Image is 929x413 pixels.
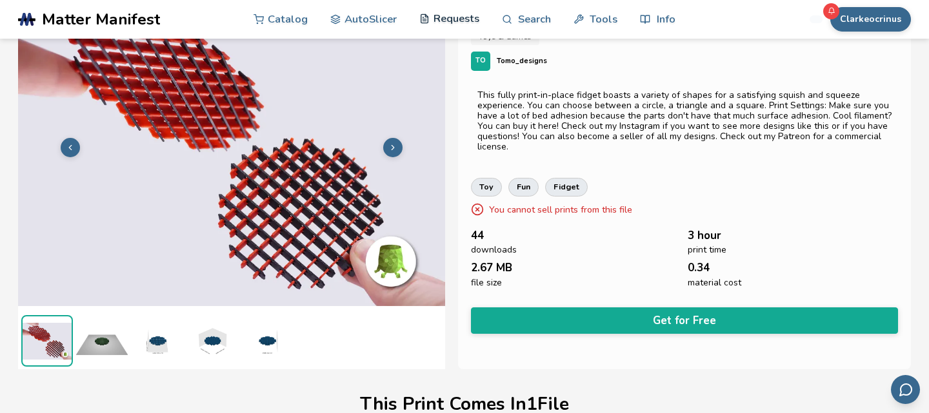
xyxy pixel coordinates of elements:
[830,7,911,32] button: Clarkeocrinus
[688,262,710,274] span: 0.34
[76,315,128,367] img: 1_Print_Preview
[489,203,632,216] p: You cannot sell prints from this file
[471,245,517,255] span: downloads
[477,90,892,153] div: This fully print-in-place fidget boasts a variety of shapes for a satisfying squish and squeeze e...
[497,54,547,68] p: Tomo_designs
[545,178,588,196] a: fidget
[471,307,898,334] button: Get for Free
[688,229,721,242] span: 3 hour
[688,245,726,255] span: print time
[891,375,920,404] button: Send feedback via email
[186,315,237,367] img: 1_3D_Dimensions
[471,278,502,288] span: file size
[471,262,512,274] span: 2.67 MB
[471,229,484,242] span: 44
[42,10,160,28] span: Matter Manifest
[471,178,502,196] a: toy
[688,278,741,288] span: material cost
[131,315,183,367] img: 1_3D_Dimensions
[508,178,539,196] a: fun
[475,57,486,65] span: TO
[241,315,292,367] img: 1_3D_Dimensions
